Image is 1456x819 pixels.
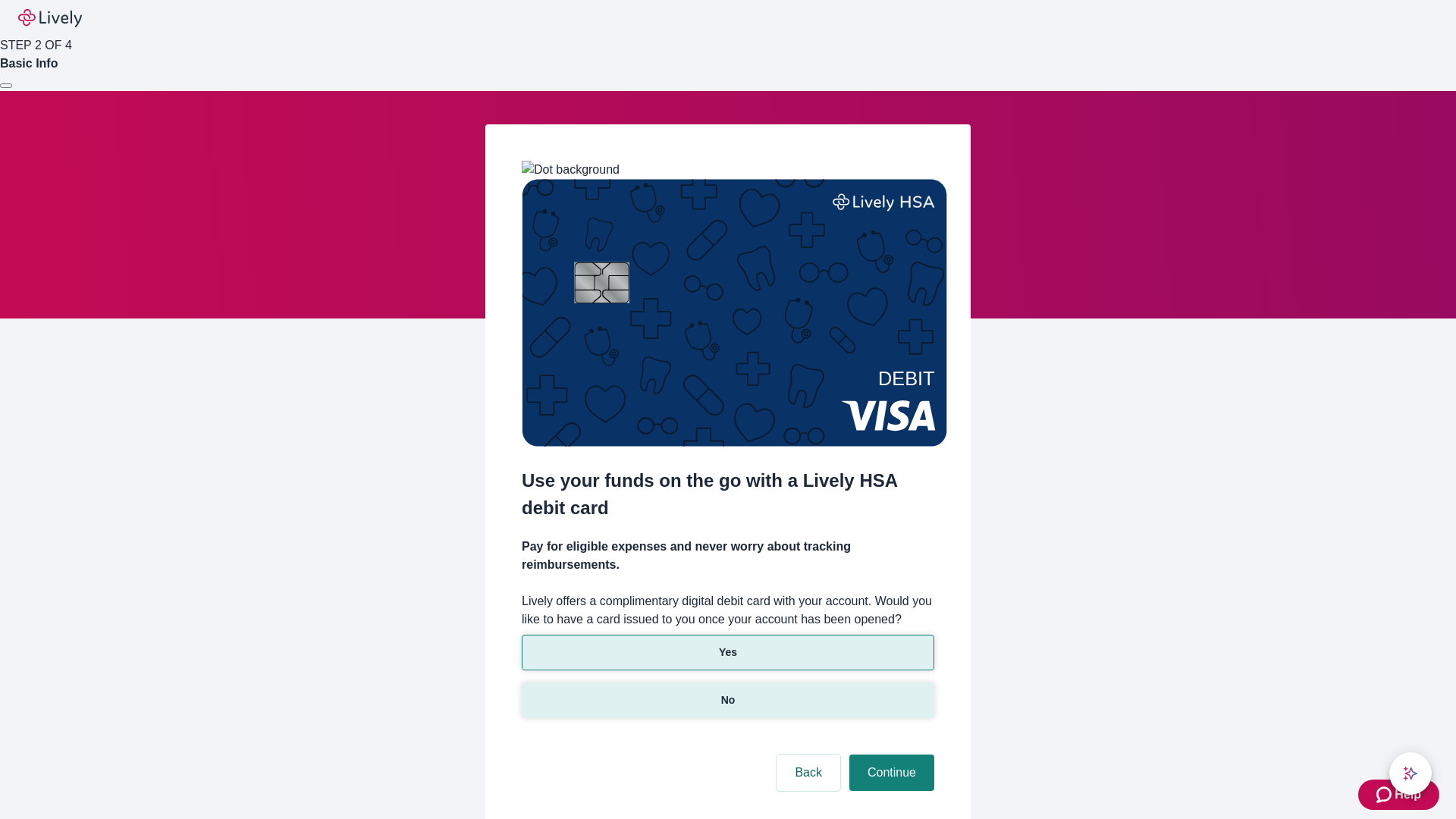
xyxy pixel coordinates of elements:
[1389,752,1432,795] button: chat
[1395,786,1421,804] span: Help
[721,692,736,708] p: No
[522,161,620,179] img: Dot background
[522,592,934,629] label: Lively offers a complimentary digital debit card with your account. Would you like to have a card...
[1403,766,1418,781] svg: Lively AI Assistant
[522,635,934,670] button: Yes
[1376,786,1395,804] svg: Zendesk support icon
[18,9,82,27] img: Lively
[777,755,840,791] button: Back
[719,645,737,661] p: Yes
[1358,780,1439,810] button: Zendesk support iconHelp
[522,179,947,447] img: Debit card
[522,467,934,522] h2: Use your funds on the go with a Lively HSA debit card
[522,682,934,718] button: No
[849,755,934,791] button: Continue
[522,538,934,574] h4: Pay for eligible expenses and never worry about tracking reimbursements.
